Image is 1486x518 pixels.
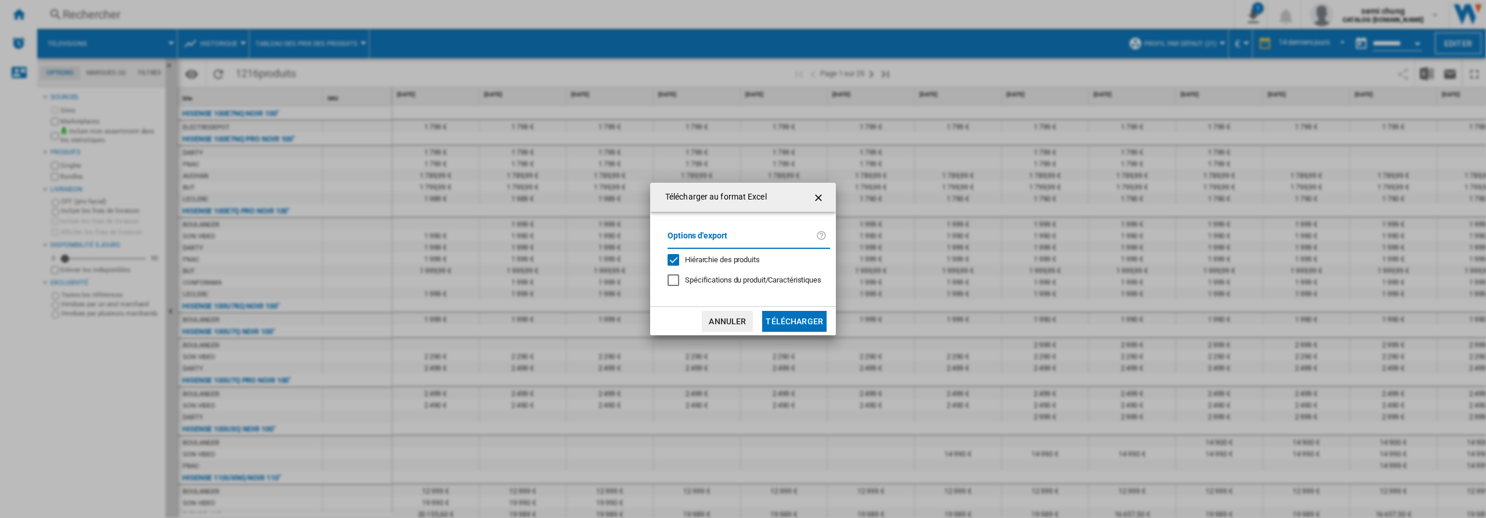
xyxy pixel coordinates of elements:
label: Options d'export [668,229,816,251]
button: Annuler [702,311,753,332]
span: Spécifications du produit/Caractéristiques [685,276,821,284]
h4: Télécharger au format Excel [659,191,767,203]
md-dialog: Télécharger au ... [650,183,836,335]
md-checkbox: Hiérarchie des produits [668,255,821,266]
button: getI18NText('BUTTONS.CLOSE_DIALOG') [808,186,831,209]
span: Hiérarchie des produits [685,255,760,264]
ng-md-icon: getI18NText('BUTTONS.CLOSE_DIALOG') [813,191,827,205]
button: Télécharger [762,311,827,332]
div: S'applique uniquement à la vision catégorie [685,275,821,285]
